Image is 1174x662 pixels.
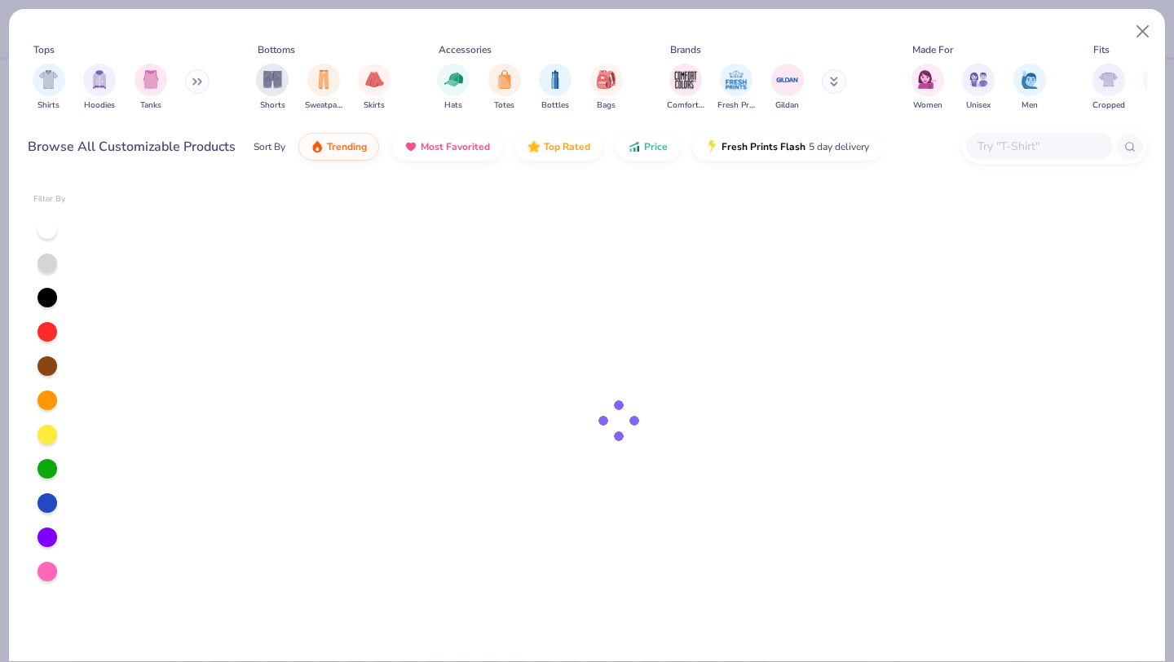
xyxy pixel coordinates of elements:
[597,70,615,89] img: Bags Image
[722,140,805,153] span: Fresh Prints Flash
[358,64,391,112] button: filter button
[541,99,569,112] span: Bottles
[670,42,701,57] div: Brands
[33,64,65,112] button: filter button
[488,64,521,112] div: filter for Totes
[667,64,704,112] div: filter for Comfort Colors
[673,68,698,92] img: Comfort Colors Image
[28,137,236,157] div: Browse All Customizable Products
[717,99,755,112] span: Fresh Prints
[667,99,704,112] span: Comfort Colors
[1093,42,1110,57] div: Fits
[83,64,116,112] button: filter button
[305,64,342,112] div: filter for Sweatpants
[539,64,572,112] div: filter for Bottles
[33,42,55,57] div: Tops
[142,70,160,89] img: Tanks Image
[913,99,942,112] span: Women
[969,70,988,89] img: Unisex Image
[494,99,514,112] span: Totes
[444,99,462,112] span: Hats
[667,64,704,112] button: filter button
[256,64,289,112] div: filter for Shorts
[90,70,108,89] img: Hoodies Image
[544,140,590,153] span: Top Rated
[263,70,282,89] img: Shorts Image
[918,70,937,89] img: Women Image
[260,99,285,112] span: Shorts
[84,99,115,112] span: Hoodies
[644,140,668,153] span: Price
[1092,64,1125,112] button: filter button
[546,70,564,89] img: Bottles Image
[775,68,800,92] img: Gildan Image
[496,70,514,89] img: Totes Image
[1013,64,1046,112] div: filter for Men
[693,133,881,161] button: Fresh Prints Flash5 day delivery
[140,99,161,112] span: Tanks
[1022,99,1038,112] span: Men
[364,99,385,112] span: Skirts
[33,64,65,112] div: filter for Shirts
[771,64,804,112] div: filter for Gildan
[421,140,490,153] span: Most Favorited
[911,64,944,112] button: filter button
[962,64,995,112] div: filter for Unisex
[775,99,799,112] span: Gildan
[771,64,804,112] button: filter button
[256,64,289,112] button: filter button
[597,99,616,112] span: Bags
[327,140,367,153] span: Trending
[912,42,953,57] div: Made For
[590,64,623,112] button: filter button
[724,68,748,92] img: Fresh Prints Image
[365,70,384,89] img: Skirts Image
[966,99,991,112] span: Unisex
[911,64,944,112] div: filter for Women
[437,64,470,112] button: filter button
[305,64,342,112] button: filter button
[254,139,285,154] div: Sort By
[83,64,116,112] div: filter for Hoodies
[1099,70,1118,89] img: Cropped Image
[1013,64,1046,112] button: filter button
[404,140,417,153] img: most_fav.gif
[33,193,66,205] div: Filter By
[298,133,379,161] button: Trending
[590,64,623,112] div: filter for Bags
[392,133,502,161] button: Most Favorited
[488,64,521,112] button: filter button
[539,64,572,112] button: filter button
[1128,16,1159,47] button: Close
[717,64,755,112] div: filter for Fresh Prints
[315,70,333,89] img: Sweatpants Image
[1092,64,1125,112] div: filter for Cropped
[358,64,391,112] div: filter for Skirts
[515,133,602,161] button: Top Rated
[258,42,295,57] div: Bottoms
[311,140,324,153] img: trending.gif
[705,140,718,153] img: flash.gif
[305,99,342,112] span: Sweatpants
[135,64,167,112] div: filter for Tanks
[1092,99,1125,112] span: Cropped
[809,138,869,157] span: 5 day delivery
[1021,70,1039,89] img: Men Image
[976,137,1101,156] input: Try "T-Shirt"
[437,64,470,112] div: filter for Hats
[527,140,541,153] img: TopRated.gif
[135,64,167,112] button: filter button
[38,99,60,112] span: Shirts
[717,64,755,112] button: filter button
[616,133,680,161] button: Price
[39,70,58,89] img: Shirts Image
[444,70,463,89] img: Hats Image
[962,64,995,112] button: filter button
[439,42,492,57] div: Accessories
